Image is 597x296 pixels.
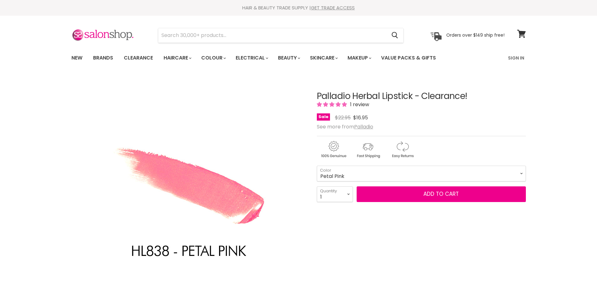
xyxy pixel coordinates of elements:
a: GET TRADE ACCESS [311,4,355,11]
a: Palladio [354,123,373,130]
a: Beauty [273,51,304,65]
a: New [67,51,87,65]
button: Search [387,28,403,43]
a: Value Packs & Gifts [376,51,441,65]
img: Palladio Herbal Lipstick - Clearance! [110,114,267,271]
input: Search [158,28,387,43]
form: Product [158,28,404,43]
a: Brands [88,51,118,65]
a: Skincare [305,51,342,65]
a: Sign In [504,51,528,65]
img: shipping.gif [351,140,385,159]
span: Sale [317,113,330,121]
a: Haircare [159,51,195,65]
a: Colour [196,51,230,65]
a: Electrical [231,51,272,65]
button: Add to cart [357,186,526,202]
h1: Palladio Herbal Lipstick - Clearance! [317,91,526,101]
img: genuine.gif [317,140,350,159]
p: Orders over $149 ship free! [446,32,505,38]
a: Clearance [119,51,158,65]
a: Makeup [343,51,375,65]
img: returns.gif [386,140,419,159]
ul: Main menu [67,49,473,67]
span: Add to cart [423,190,459,198]
span: 5.00 stars [317,101,348,108]
nav: Main [64,49,534,67]
span: 1 review [348,101,369,108]
select: Quantity [317,186,353,202]
span: $22.95 [335,114,351,121]
div: HAIR & BEAUTY TRADE SUPPLY | [64,5,534,11]
span: $16.95 [353,114,368,121]
span: See more from [317,123,373,130]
